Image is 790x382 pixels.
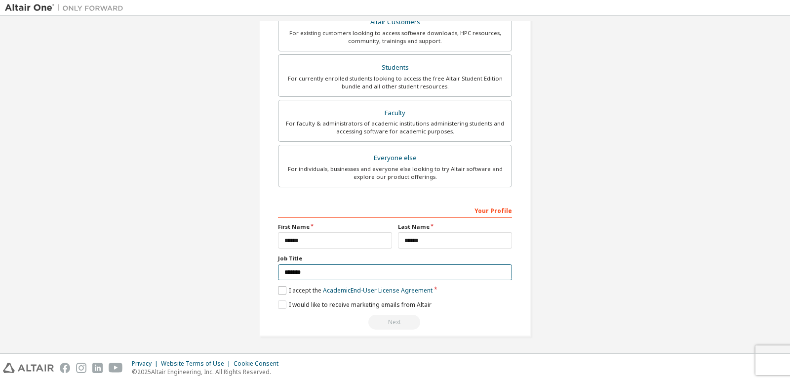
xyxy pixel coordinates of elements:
[284,61,506,75] div: Students
[284,106,506,120] div: Faculty
[323,286,433,295] a: Academic End-User License Agreement
[161,360,234,368] div: Website Terms of Use
[60,363,70,373] img: facebook.svg
[284,75,506,90] div: For currently enrolled students looking to access the free Altair Student Edition bundle and all ...
[132,368,284,376] p: © 2025 Altair Engineering, Inc. All Rights Reserved.
[284,151,506,165] div: Everyone else
[3,363,54,373] img: altair_logo.svg
[278,286,433,295] label: I accept the
[278,255,512,262] label: Job Title
[132,360,161,368] div: Privacy
[5,3,128,13] img: Altair One
[76,363,86,373] img: instagram.svg
[278,300,432,309] label: I would like to receive marketing emails from Altair
[284,29,506,45] div: For existing customers looking to access software downloads, HPC resources, community, trainings ...
[109,363,123,373] img: youtube.svg
[92,363,103,373] img: linkedin.svg
[284,15,506,29] div: Altair Customers
[278,202,512,218] div: Your Profile
[234,360,284,368] div: Cookie Consent
[284,165,506,181] div: For individuals, businesses and everyone else looking to try Altair software and explore our prod...
[278,315,512,330] div: Read and acccept EULA to continue
[278,223,392,231] label: First Name
[284,120,506,135] div: For faculty & administrators of academic institutions administering students and accessing softwa...
[398,223,512,231] label: Last Name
